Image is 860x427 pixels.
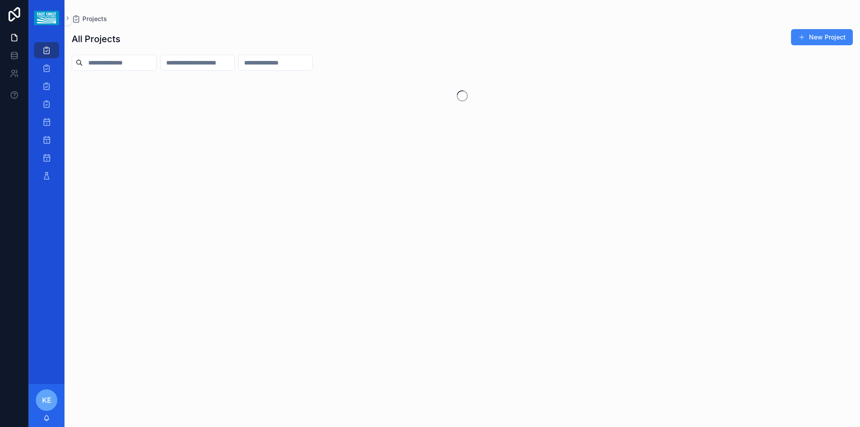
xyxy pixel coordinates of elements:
h1: All Projects [72,33,120,45]
button: New Project [791,29,853,45]
span: Projects [82,14,107,23]
span: KE [42,395,52,405]
div: scrollable content [29,36,64,195]
a: Projects [72,14,107,23]
img: App logo [34,11,59,25]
